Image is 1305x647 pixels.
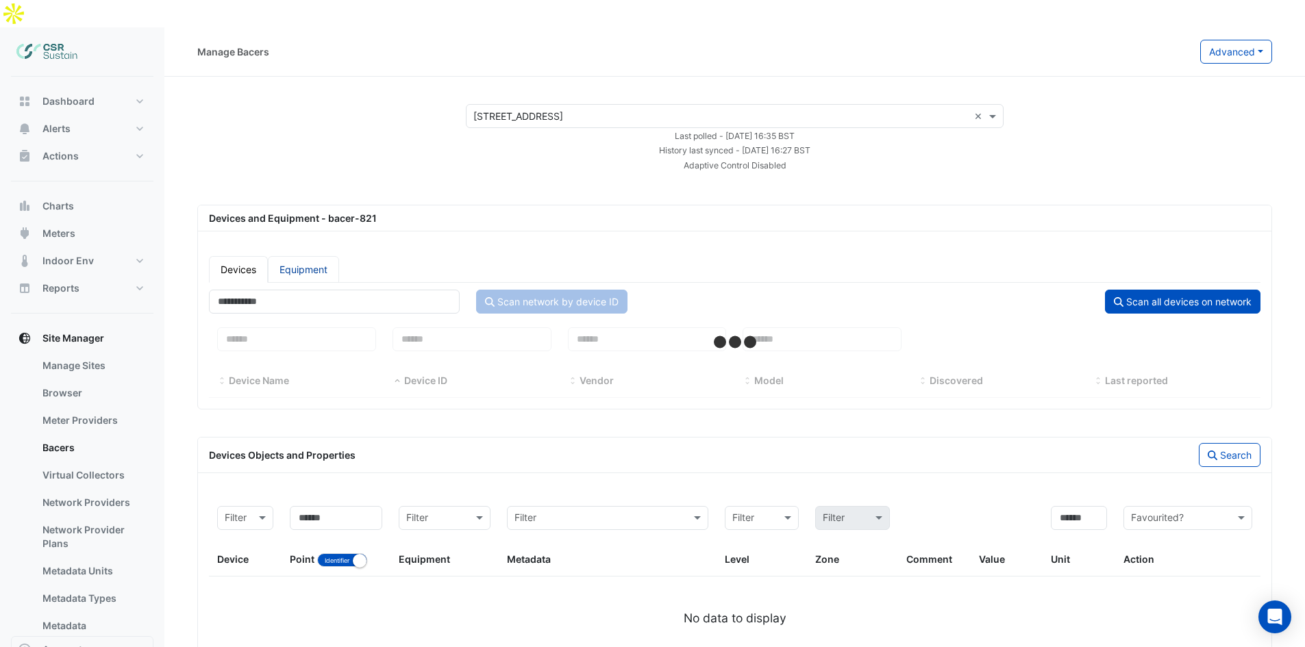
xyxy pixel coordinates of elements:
[974,109,986,123] span: Clear
[918,376,928,387] span: Discovered
[32,461,153,489] a: Virtual Collectors
[754,375,784,386] span: Model
[11,325,153,352] button: Site Manager
[32,489,153,516] a: Network Providers
[906,553,952,565] span: Comment
[399,553,450,565] span: Equipment
[197,45,269,59] div: Manage Bacers
[42,281,79,295] span: Reports
[11,220,153,247] button: Meters
[42,199,74,213] span: Charts
[11,88,153,115] button: Dashboard
[268,256,339,283] a: Equipment
[229,375,289,386] span: Device Name
[217,376,227,387] span: Device Name
[42,331,104,345] span: Site Manager
[11,275,153,302] button: Reports
[42,254,94,268] span: Indoor Env
[11,142,153,170] button: Actions
[32,352,153,379] a: Manage Sites
[32,379,153,407] a: Browser
[209,449,356,461] span: Devices Objects and Properties
[317,553,367,565] ui-switch: Toggle between object name and object identifier
[217,553,249,565] span: Device
[209,256,268,283] a: Devices
[507,553,551,565] span: Metadata
[42,94,95,108] span: Dashboard
[18,149,32,163] app-icon: Actions
[42,149,79,163] span: Actions
[32,407,153,434] a: Meter Providers
[18,122,32,136] app-icon: Alerts
[1200,40,1272,64] button: Advanced
[32,557,153,585] a: Metadata Units
[42,122,71,136] span: Alerts
[1093,376,1103,387] span: Last reported
[1105,290,1260,314] button: Scan all devices on network
[18,199,32,213] app-icon: Charts
[1051,553,1070,565] span: Unit
[404,375,447,386] span: Device ID
[32,434,153,461] a: Bacers
[18,281,32,295] app-icon: Reports
[209,609,1260,627] div: No data to display
[290,553,314,565] span: Point
[42,227,75,240] span: Meters
[684,160,786,170] small: Adaptive Control Disabled
[32,612,153,639] a: Metadata
[659,145,810,155] small: Wed 10-Sep-2025 16:27 BST
[807,506,897,530] div: Please select Filter first
[11,115,153,142] button: Alerts
[1199,443,1260,467] button: Search
[930,375,983,386] span: Discovered
[1258,600,1291,633] div: Open Intercom Messenger
[815,553,839,565] span: Zone
[18,227,32,240] app-icon: Meters
[201,211,1269,225] div: Devices and Equipment - bacer-821
[32,585,153,612] a: Metadata Types
[32,516,153,557] a: Network Provider Plans
[725,553,749,565] span: Level
[568,376,577,387] span: Vendor
[675,131,795,141] small: Wed 10-Sep-2025 16:35 BST
[580,375,614,386] span: Vendor
[743,376,752,387] span: Model
[18,331,32,345] app-icon: Site Manager
[1105,375,1168,386] span: Last reported
[16,38,78,66] img: Company Logo
[11,192,153,220] button: Charts
[979,553,1005,565] span: Value
[1123,553,1154,565] span: Action
[11,247,153,275] button: Indoor Env
[393,376,402,387] span: Device ID
[18,254,32,268] app-icon: Indoor Env
[18,94,32,108] app-icon: Dashboard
